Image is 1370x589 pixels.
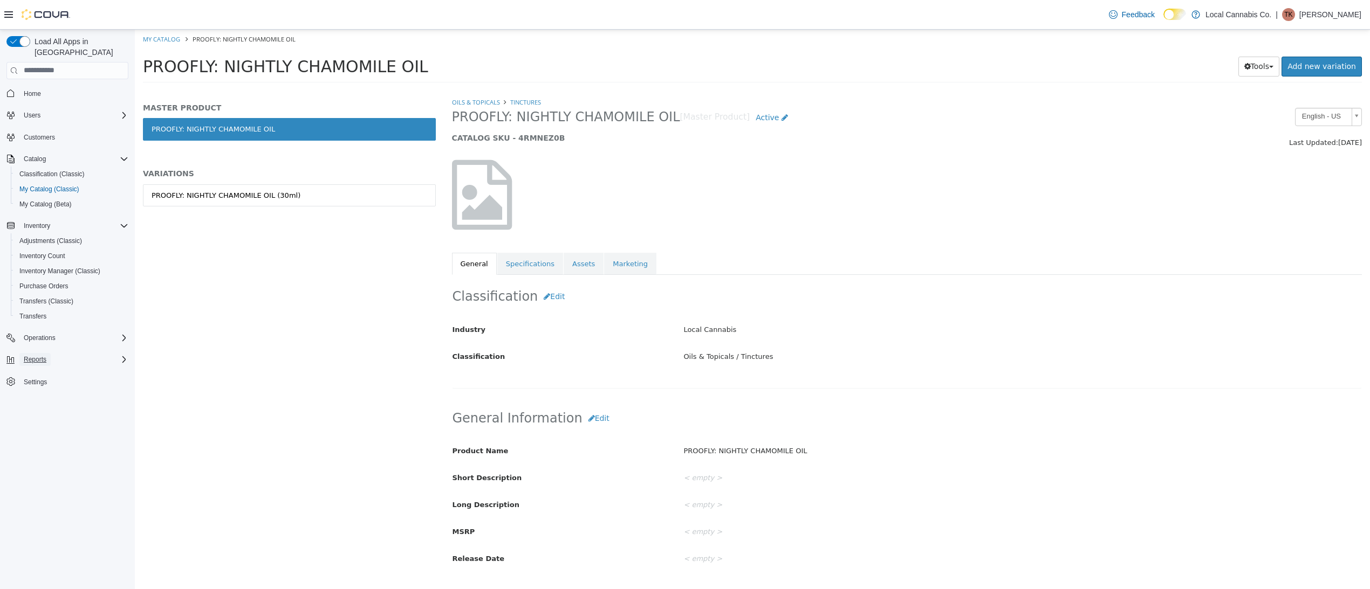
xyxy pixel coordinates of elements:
span: Adjustments (Classic) [15,234,128,247]
a: Tinctures [375,68,406,77]
button: Catalog [2,151,133,167]
span: TK [1284,8,1292,21]
span: Transfers [19,312,46,321]
button: Inventory Manager (Classic) [11,264,133,279]
div: Local Cannabis [540,291,1235,310]
button: Catalog [19,153,50,165]
span: Transfers (Classic) [15,295,128,308]
img: Cova [22,9,70,20]
a: Settings [19,376,51,389]
button: Users [19,109,45,122]
a: Transfers [15,310,51,323]
span: Inventory Manager (Classic) [19,267,100,275]
button: Home [2,86,133,101]
nav: Complex example [6,81,128,418]
span: Customers [24,133,55,142]
span: Product Name [318,417,374,425]
div: < empty > [540,439,1235,458]
span: Industry [318,296,351,304]
span: My Catalog (Beta) [19,200,72,209]
p: Local Cannabis Co. [1205,8,1271,21]
h5: MASTER PRODUCT [8,73,301,83]
span: Catalog [19,153,128,165]
button: Transfers (Classic) [11,294,133,309]
span: Reports [24,355,46,364]
a: Oils & Topicals [317,68,365,77]
button: Transfers [11,309,133,324]
span: PROOFLY: NIGHTLY CHAMOMILE OIL [8,27,293,46]
a: Adjustments (Classic) [15,234,86,247]
span: Transfers [15,310,128,323]
button: Classification (Classic) [11,167,133,182]
span: Home [24,89,41,98]
span: Classification (Classic) [19,170,85,178]
a: Feedback [1105,4,1159,25]
span: Short Description [318,444,387,452]
button: Adjustments (Classic) [11,233,133,248]
span: Reports [19,353,128,366]
span: PROOFLY: NIGHTLY CHAMOMILE OIL [58,5,161,13]
div: < empty > [540,493,1235,512]
button: Tools [1104,27,1145,47]
p: [PERSON_NAME] [1299,8,1361,21]
button: Operations [19,331,60,344]
span: Classification [318,323,371,331]
button: My Catalog (Beta) [11,197,133,212]
a: My Catalog [8,5,45,13]
div: < empty > [540,520,1235,539]
button: Purchase Orders [11,279,133,294]
h5: CATALOG SKU - 4RMNEZ0B [317,103,996,113]
span: English - US [1161,79,1213,95]
span: Users [19,109,128,122]
span: Transfers (Classic) [19,297,73,306]
a: Purchase Orders [15,280,73,293]
button: Edit [403,257,436,277]
a: Customers [19,131,59,144]
span: [DATE] [1203,109,1227,117]
h5: VARIATIONS [8,139,301,149]
a: General [317,223,362,246]
span: Load All Apps in [GEOGRAPHIC_DATA] [30,36,128,58]
span: Customers [19,130,128,144]
button: Inventory [19,219,54,232]
div: Tim Kaye [1282,8,1295,21]
h2: General Information [318,379,1227,399]
span: My Catalog (Beta) [15,198,128,211]
button: Reports [19,353,51,366]
div: < empty > [540,466,1235,485]
span: Adjustments (Classic) [19,237,82,245]
button: My Catalog (Classic) [11,182,133,197]
p: | [1276,8,1278,21]
div: PROOFLY: NIGHTLY CHAMOMILE OIL (30ml) [17,161,166,171]
a: Classification (Classic) [15,168,89,181]
span: Release Date [318,525,370,533]
a: Specifications [362,223,428,246]
span: My Catalog (Classic) [19,185,79,193]
button: Inventory Count [11,248,133,264]
span: Inventory [19,219,128,232]
a: My Catalog (Classic) [15,183,84,196]
span: Inventory Count [19,252,65,260]
a: Inventory Manager (Classic) [15,265,105,278]
div: Oils & Topicals / Tinctures [540,318,1235,337]
span: Purchase Orders [15,280,128,293]
span: My Catalog (Classic) [15,183,128,196]
span: Long Description [318,471,385,479]
button: Reports [2,352,133,367]
span: Inventory [24,221,50,230]
button: Edit [448,379,481,399]
span: Settings [24,378,47,386]
button: Users [2,108,133,123]
a: English - US [1160,78,1227,96]
input: Dark Mode [1163,9,1186,20]
span: Catalog [24,155,46,163]
span: Feedback [1122,9,1155,20]
span: MSRP [318,498,340,506]
a: Add new variation [1147,27,1227,47]
span: Settings [19,375,128,388]
a: My Catalog (Beta) [15,198,76,211]
span: Operations [24,334,56,342]
a: Assets [429,223,469,246]
a: Home [19,87,45,100]
span: PROOFLY: NIGHTLY CHAMOMILE OIL [317,79,545,96]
